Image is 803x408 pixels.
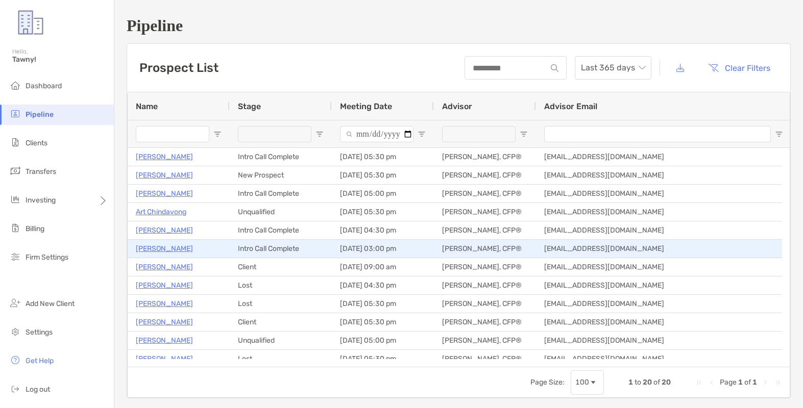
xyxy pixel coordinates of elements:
img: firm-settings icon [9,250,21,263]
div: Next Page [761,378,769,387]
span: to [635,378,641,387]
div: [DATE] 04:30 pm [332,221,434,239]
div: Lost [230,350,332,368]
span: of [653,378,660,387]
a: [PERSON_NAME] [136,352,193,365]
div: [PERSON_NAME], CFP® [434,148,536,166]
a: [PERSON_NAME] [136,242,193,255]
div: Last Page [773,378,782,387]
div: [PERSON_NAME], CFP® [434,221,536,239]
img: settings icon [9,325,21,338]
div: New Prospect [230,166,332,184]
div: [EMAIL_ADDRESS][DOMAIN_NAME] [536,276,791,294]
button: Open Filter Menu [520,130,528,138]
img: input icon [551,64,558,72]
div: [PERSON_NAME], CFP® [434,258,536,276]
span: Dashboard [26,82,62,90]
span: Pipeline [26,110,54,119]
div: Intro Call Complete [230,240,332,258]
a: Art Chindavong [136,206,186,218]
a: [PERSON_NAME] [136,224,193,237]
a: [PERSON_NAME] [136,316,193,328]
img: logout icon [9,382,21,395]
div: [PERSON_NAME], CFP® [434,240,536,258]
span: 1 [752,378,757,387]
span: Page [720,378,737,387]
span: Settings [26,328,53,337]
div: [PERSON_NAME], CFP® [434,185,536,202]
img: Zoe Logo [12,4,49,41]
div: [EMAIL_ADDRESS][DOMAIN_NAME] [536,295,791,313]
a: [PERSON_NAME] [136,187,193,200]
span: Billing [26,224,44,233]
div: [PERSON_NAME], CFP® [434,313,536,331]
div: [PERSON_NAME], CFP® [434,166,536,184]
div: [DATE] 05:30 pm [332,203,434,221]
span: Transfers [26,167,56,176]
div: [DATE] 03:00 pm [332,240,434,258]
span: Add New Client [26,299,75,308]
img: billing icon [9,222,21,234]
div: Lost [230,276,332,294]
div: [EMAIL_ADDRESS][DOMAIN_NAME] [536,240,791,258]
div: [DATE] 05:30 pm [332,295,434,313]
div: [PERSON_NAME], CFP® [434,350,536,368]
div: [EMAIL_ADDRESS][DOMAIN_NAME] [536,350,791,368]
div: [EMAIL_ADDRESS][DOMAIN_NAME] [536,258,791,276]
img: add_new_client icon [9,297,21,309]
span: Advisor Email [544,101,597,111]
a: [PERSON_NAME] [136,150,193,163]
div: [EMAIL_ADDRESS][DOMAIN_NAME] [536,185,791,202]
div: Unqualified [230,331,332,349]
span: Last 365 days [581,57,645,79]
div: [EMAIL_ADDRESS][DOMAIN_NAME] [536,313,791,331]
div: Unqualified [230,203,332,221]
div: Page Size: [530,378,565,387]
input: Advisor Email Filter Input [544,126,771,142]
span: of [744,378,751,387]
img: pipeline icon [9,108,21,120]
div: Client [230,313,332,331]
button: Open Filter Menu [775,130,783,138]
div: Lost [230,295,332,313]
div: [DATE] 05:00 pm [332,185,434,202]
div: [PERSON_NAME], CFP® [434,203,536,221]
p: [PERSON_NAME] [136,297,193,310]
a: [PERSON_NAME] [136,169,193,182]
span: Name [136,101,158,111]
span: Investing [26,196,56,205]
a: [PERSON_NAME] [136,261,193,273]
div: 100 [575,378,589,387]
input: Meeting Date Filter Input [340,126,413,142]
button: Open Filter Menu [213,130,222,138]
span: Meeting Date [340,101,392,111]
p: [PERSON_NAME] [136,334,193,347]
div: [DATE] 05:30 pm [332,350,434,368]
div: [DATE] 05:30 pm [332,166,434,184]
div: [EMAIL_ADDRESS][DOMAIN_NAME] [536,221,791,239]
div: [DATE] 05:00 pm [332,331,434,349]
span: 1 [738,378,743,387]
div: [PERSON_NAME], CFP® [434,276,536,294]
p: [PERSON_NAME] [136,279,193,292]
span: 1 [628,378,633,387]
div: First Page [695,378,703,387]
div: [DATE] 05:30 pm [332,313,434,331]
div: [EMAIL_ADDRESS][DOMAIN_NAME] [536,203,791,221]
img: get-help icon [9,354,21,366]
button: Clear Filters [700,57,778,79]
h3: Prospect List [139,61,218,75]
span: 20 [643,378,652,387]
div: [DATE] 04:30 pm [332,276,434,294]
div: [EMAIL_ADDRESS][DOMAIN_NAME] [536,331,791,349]
div: [EMAIL_ADDRESS][DOMAIN_NAME] [536,148,791,166]
span: Advisor [442,101,472,111]
div: Page Size [571,370,604,395]
div: Client [230,258,332,276]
